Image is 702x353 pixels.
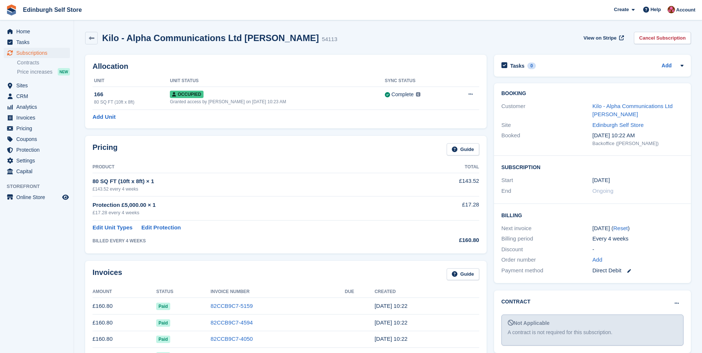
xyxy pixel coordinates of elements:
[374,319,407,326] time: 2025-06-27 09:22:11 UTC
[93,113,115,121] a: Add Unit
[501,102,592,119] div: Customer
[501,245,592,254] div: Discount
[613,225,628,231] a: Reset
[501,131,592,147] div: Booked
[211,319,253,326] a: 82CCB9C7-4594
[592,122,644,128] a: Edinburgh Self Store
[592,235,683,243] div: Every 4 weeks
[93,223,132,232] a: Edit Unit Types
[592,256,602,264] a: Add
[584,34,617,42] span: View on Stripe
[16,112,61,123] span: Invoices
[501,256,592,264] div: Order number
[4,37,70,47] a: menu
[4,155,70,166] a: menu
[374,336,407,342] time: 2025-05-30 09:22:14 UTC
[4,123,70,134] a: menu
[407,196,479,221] td: £17.28
[16,145,61,155] span: Protection
[4,80,70,91] a: menu
[345,286,374,298] th: Due
[4,145,70,155] a: menu
[4,26,70,37] a: menu
[93,209,407,216] div: £17.28 every 4 weeks
[501,121,592,130] div: Site
[93,62,479,71] h2: Allocation
[93,75,170,87] th: Unit
[93,238,407,244] div: BILLED EVERY 4 WEEKS
[501,176,592,185] div: Start
[94,99,170,105] div: 80 SQ FT (10ft x 8ft)
[16,134,61,144] span: Coupons
[16,192,61,202] span: Online Store
[651,6,661,13] span: Help
[93,286,156,298] th: Amount
[16,102,61,112] span: Analytics
[407,173,479,196] td: £143.52
[93,186,407,192] div: £143.52 every 4 weeks
[93,143,118,155] h2: Pricing
[16,166,61,176] span: Capital
[592,266,683,275] div: Direct Debit
[592,188,614,194] span: Ongoing
[447,143,479,155] a: Guide
[322,35,337,44] div: 54113
[592,224,683,233] div: [DATE] ( )
[61,193,70,202] a: Preview store
[392,91,414,98] div: Complete
[6,4,17,16] img: stora-icon-8386f47178a22dfd0bd8f6a31ec36ba5ce8667c1dd55bd0f319d3a0aa187defe.svg
[592,140,683,147] div: Backoffice ([PERSON_NAME])
[211,286,345,298] th: Invoice Number
[668,6,675,13] img: Lucy Michalec
[447,268,479,280] a: Guide
[16,37,61,47] span: Tasks
[592,176,610,185] time: 2024-09-20 00:00:00 UTC
[407,161,479,173] th: Total
[501,266,592,275] div: Payment method
[58,68,70,75] div: NEW
[385,75,450,87] th: Sync Status
[4,102,70,112] a: menu
[20,4,85,16] a: Edinburgh Self Store
[93,201,407,209] div: Protection £5,000.00 × 1
[93,268,122,280] h2: Invoices
[102,33,319,43] h2: Kilo - Alpha Communications Ltd [PERSON_NAME]
[93,177,407,186] div: 80 SQ FT (10ft x 8ft) × 1
[4,166,70,176] a: menu
[614,6,629,13] span: Create
[211,336,253,342] a: 82CCB9C7-4050
[211,303,253,309] a: 82CCB9C7-5159
[16,91,61,101] span: CRM
[508,319,677,327] div: Not Applicable
[662,62,672,70] a: Add
[407,236,479,245] div: £160.80
[156,303,170,310] span: Paid
[16,123,61,134] span: Pricing
[16,155,61,166] span: Settings
[93,315,156,331] td: £160.80
[501,187,592,195] div: End
[592,245,683,254] div: -
[4,134,70,144] a: menu
[17,68,53,75] span: Price increases
[527,63,536,69] div: 0
[16,48,61,58] span: Subscriptions
[93,331,156,347] td: £160.80
[141,223,181,232] a: Edit Protection
[93,161,407,173] th: Product
[156,336,170,343] span: Paid
[4,112,70,123] a: menu
[170,75,385,87] th: Unit Status
[510,63,525,69] h2: Tasks
[170,91,203,98] span: Occupied
[93,298,156,315] td: £160.80
[374,286,479,298] th: Created
[508,329,677,336] div: A contract is not required for this subscription.
[94,90,170,99] div: 166
[592,131,683,140] div: [DATE] 10:22 AM
[16,80,61,91] span: Sites
[501,224,592,233] div: Next invoice
[501,91,683,97] h2: Booking
[501,163,683,171] h2: Subscription
[170,98,385,105] div: Granted access by [PERSON_NAME] on [DATE] 10:23 AM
